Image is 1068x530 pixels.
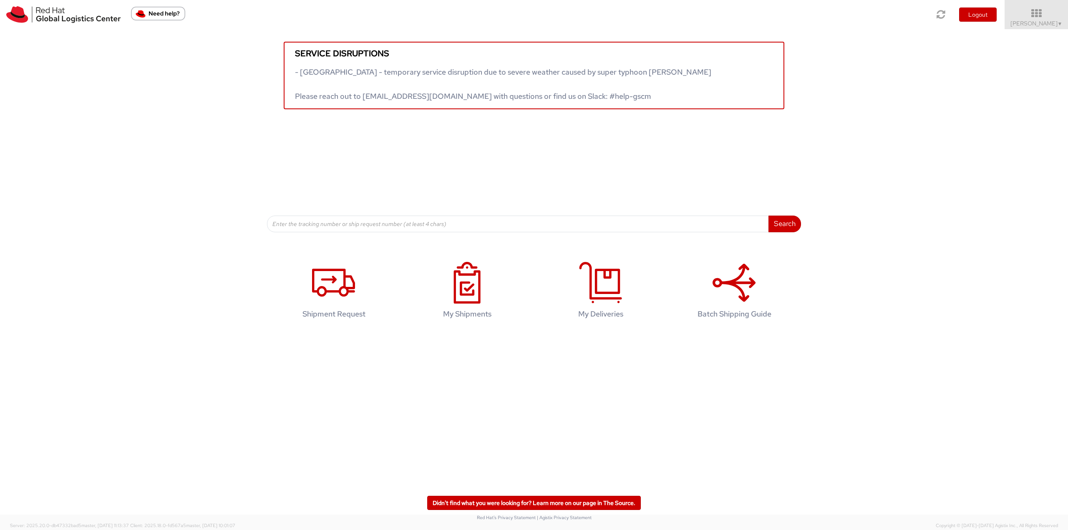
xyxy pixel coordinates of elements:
[959,8,997,22] button: Logout
[271,253,396,331] a: Shipment Request
[284,42,784,109] a: Service disruptions - [GEOGRAPHIC_DATA] - temporary service disruption due to severe weather caus...
[295,49,773,58] h5: Service disruptions
[81,522,129,528] span: master, [DATE] 11:13:37
[267,216,769,232] input: Enter the tracking number or ship request number (at least 4 chars)
[1058,20,1063,27] span: ▼
[131,7,185,20] button: Need help?
[1010,20,1063,27] span: [PERSON_NAME]
[768,216,801,232] button: Search
[130,522,235,528] span: Client: 2025.18.0-fd567a5
[295,67,711,101] span: - [GEOGRAPHIC_DATA] - temporary service disruption due to severe weather caused by super typhoon ...
[6,6,121,23] img: rh-logistics-00dfa346123c4ec078e1.svg
[280,310,388,318] h4: Shipment Request
[427,496,641,510] a: Didn't find what you were looking for? Learn more on our page in The Source.
[936,522,1058,529] span: Copyright © [DATE]-[DATE] Agistix Inc., All Rights Reserved
[680,310,788,318] h4: Batch Shipping Guide
[186,522,235,528] span: master, [DATE] 10:01:07
[477,515,536,520] a: Red Hat's Privacy Statement
[672,253,797,331] a: Batch Shipping Guide
[10,522,129,528] span: Server: 2025.20.0-db47332bad5
[547,310,655,318] h4: My Deliveries
[537,515,592,520] a: | Agistix Privacy Statement
[413,310,521,318] h4: My Shipments
[405,253,530,331] a: My Shipments
[538,253,663,331] a: My Deliveries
